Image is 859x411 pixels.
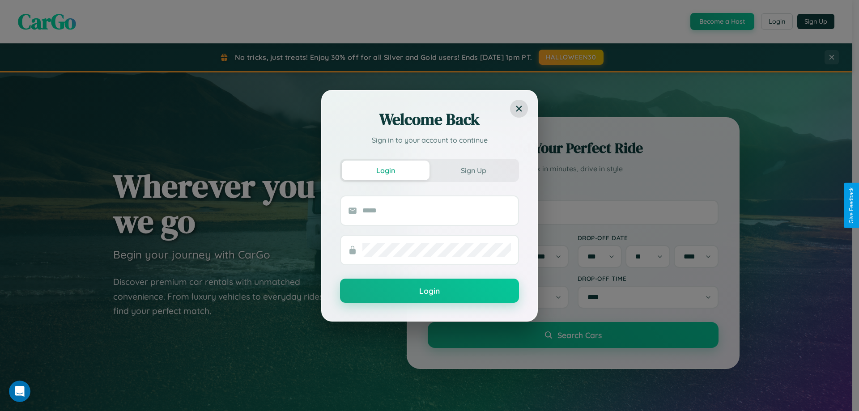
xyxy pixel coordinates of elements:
[429,161,517,180] button: Sign Up
[340,279,519,303] button: Login
[340,109,519,130] h2: Welcome Back
[342,161,429,180] button: Login
[848,187,855,224] div: Give Feedback
[340,135,519,145] p: Sign in to your account to continue
[9,381,30,402] iframe: Intercom live chat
